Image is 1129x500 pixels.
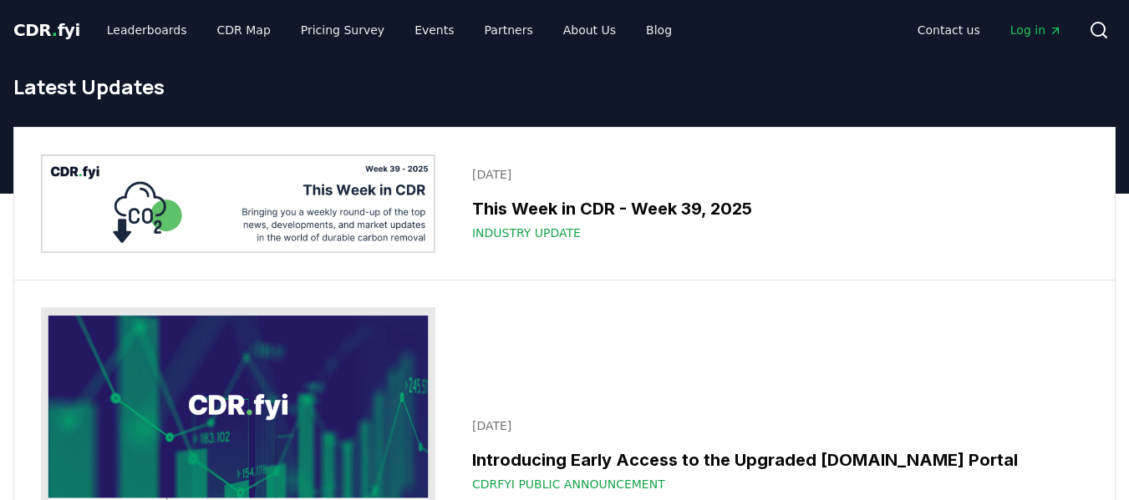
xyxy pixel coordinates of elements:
[41,154,435,253] img: This Week in CDR - Week 39, 2025 blog post image
[462,156,1088,251] a: [DATE]This Week in CDR - Week 39, 2025Industry Update
[13,18,80,42] a: CDR.fyi
[472,225,581,241] span: Industry Update
[472,196,1078,221] h3: This Week in CDR - Week 39, 2025
[94,15,685,45] nav: Main
[472,166,1078,183] p: [DATE]
[13,20,80,40] span: CDR fyi
[52,20,58,40] span: .
[472,417,1078,434] p: [DATE]
[94,15,201,45] a: Leaderboards
[472,476,665,492] span: CDRfyi Public Announcement
[472,447,1078,472] h3: Introducing Early Access to the Upgraded [DOMAIN_NAME] Portal
[287,15,398,45] a: Pricing Survey
[904,15,1076,45] nav: Main
[550,15,629,45] a: About Us
[1010,22,1062,38] span: Log in
[904,15,994,45] a: Contact us
[204,15,284,45] a: CDR Map
[997,15,1076,45] a: Log in
[471,15,547,45] a: Partners
[13,73,1116,100] h1: Latest Updates
[633,15,685,45] a: Blog
[401,15,467,45] a: Events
